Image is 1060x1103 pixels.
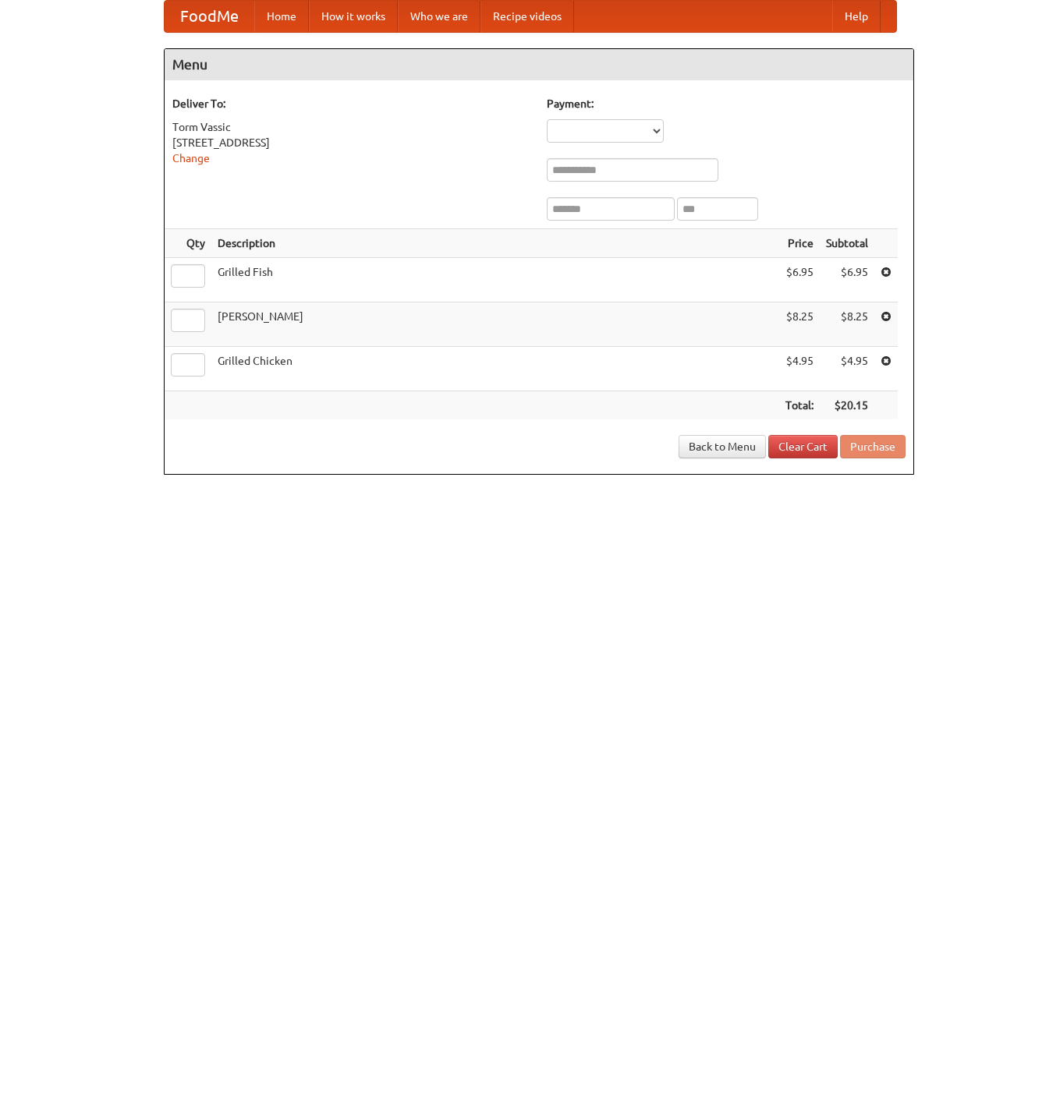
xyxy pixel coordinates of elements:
[768,435,838,458] a: Clear Cart
[480,1,574,32] a: Recipe videos
[211,229,779,258] th: Description
[165,229,211,258] th: Qty
[211,302,779,347] td: [PERSON_NAME]
[820,258,874,302] td: $6.95
[779,258,820,302] td: $6.95
[779,229,820,258] th: Price
[211,347,779,391] td: Grilled Chicken
[172,96,531,111] h5: Deliver To:
[840,435,906,458] button: Purchase
[165,49,913,80] h4: Menu
[254,1,309,32] a: Home
[832,1,881,32] a: Help
[211,258,779,302] td: Grilled Fish
[165,1,254,32] a: FoodMe
[820,347,874,391] td: $4.95
[779,391,820,420] th: Total:
[398,1,480,32] a: Who we are
[172,152,210,164] a: Change
[779,347,820,391] td: $4.95
[309,1,398,32] a: How it works
[172,135,531,150] div: [STREET_ADDRESS]
[172,119,531,135] div: Torm Vassic
[779,302,820,347] td: $8.25
[679,435,766,458] a: Back to Menu
[820,302,874,347] td: $8.25
[547,96,906,111] h5: Payment:
[820,229,874,258] th: Subtotal
[820,391,874,420] th: $20.15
